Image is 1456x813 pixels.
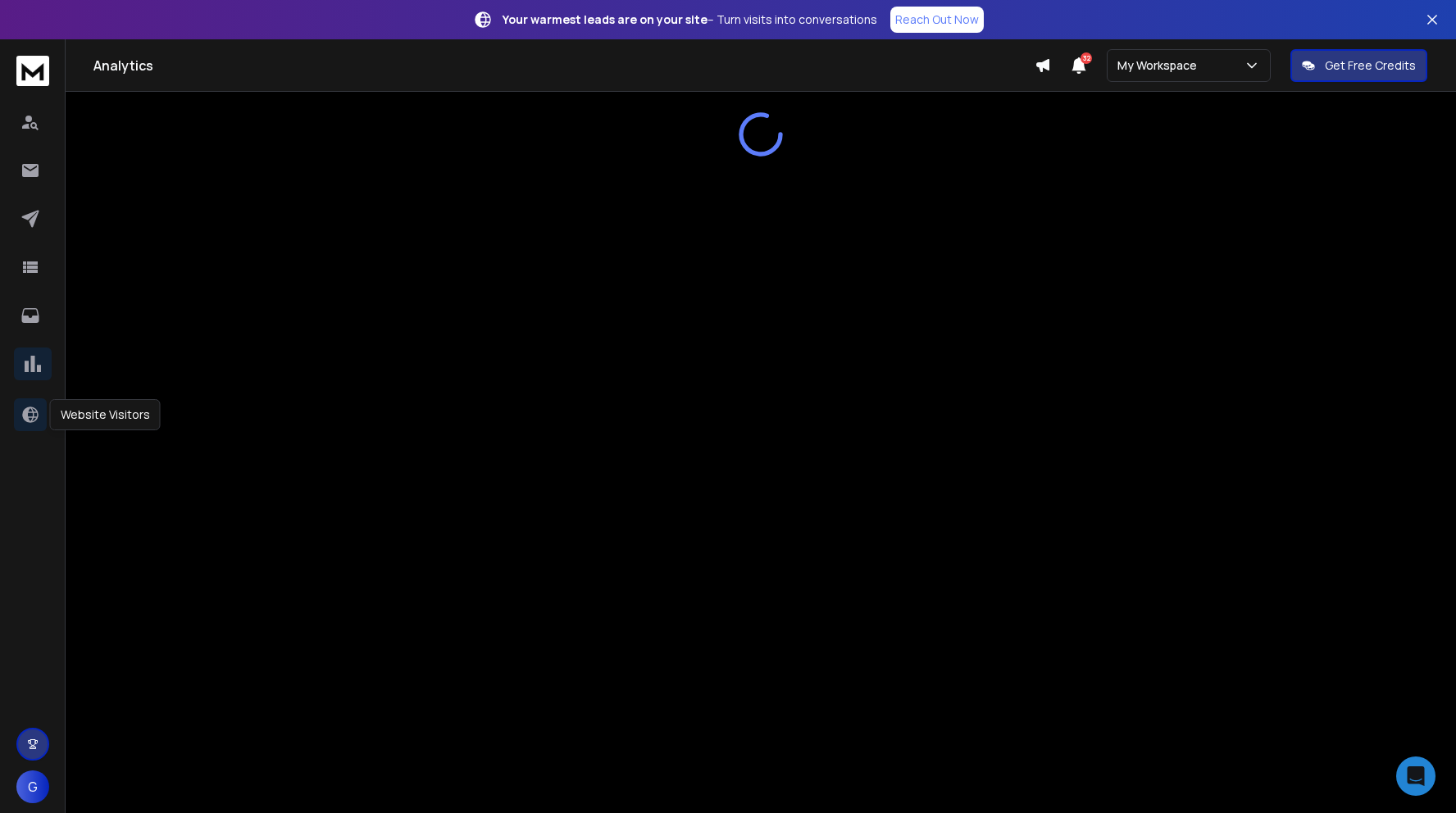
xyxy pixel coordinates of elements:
button: G [16,770,49,803]
img: logo [16,56,49,86]
p: My Workspace [1117,57,1203,74]
div: Website Visitors [50,399,161,430]
p: – Turn visits into conversations [503,11,877,28]
strong: Your warmest leads are on your site [503,11,708,27]
button: Get Free Credits [1290,49,1427,82]
span: 32 [1081,52,1092,64]
a: Reach Out Now [890,7,984,33]
h1: Analytics [93,56,1035,75]
p: Reach Out Now [895,11,979,28]
div: Open Intercom Messenger [1396,756,1436,796]
p: Get Free Credits [1325,57,1416,74]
